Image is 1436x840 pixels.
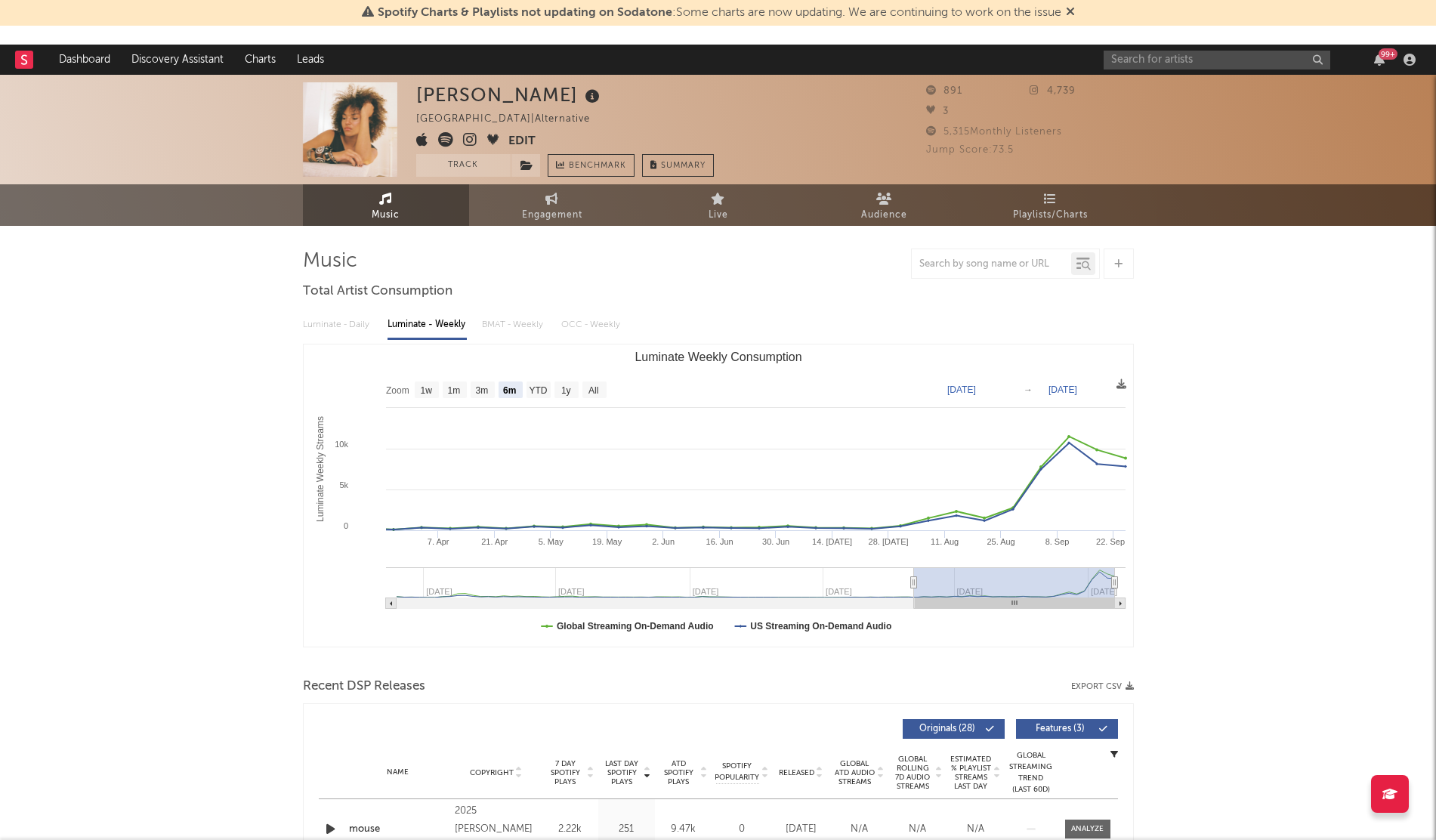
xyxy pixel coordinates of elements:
div: 9.47k [659,822,708,837]
text: Global Streaming On-Demand Audio [557,621,714,632]
svg: Luminate Weekly Consumption [304,344,1133,647]
text: [DATE] [1048,384,1077,395]
text: 1w [420,385,432,396]
span: Audience [861,206,907,224]
button: Edit [508,132,536,151]
text: 21. Apr [481,537,508,546]
text: 6m [502,385,515,396]
span: Global Rolling 7D Audio Streams [892,755,934,791]
span: Estimated % Playlist Streams Last Day [950,755,992,791]
input: Search by song name or URL [912,258,1071,270]
text: Luminate Weekly Streams [315,416,326,522]
button: 99+ [1374,54,1385,66]
a: mouse [349,822,448,837]
span: Last Day Spotify Plays [602,759,642,786]
span: ATD Spotify Plays [659,759,699,786]
text: US Streaming On-Demand Audio [750,621,891,632]
text: 1m [447,385,460,396]
span: 891 [926,86,962,96]
text: Zoom [386,385,409,396]
span: Engagement [522,206,582,224]
text: 16. Jun [706,537,733,546]
span: Features ( 3 ) [1026,724,1095,733]
text: 19. May [592,537,622,546]
text: 3m [475,385,488,396]
text: 28. [DATE] [868,537,908,546]
a: Leads [286,45,335,75]
button: Features(3) [1016,719,1118,739]
div: N/A [834,822,885,837]
a: Engagement [469,184,635,226]
button: Originals(28) [903,719,1005,739]
span: Recent DSP Releases [303,678,425,696]
text: 10k [335,440,348,449]
text: All [588,385,598,396]
text: 0 [343,521,347,530]
div: N/A [892,822,943,837]
div: 2.22k [545,822,594,837]
button: Summary [642,154,714,177]
span: Dismiss [1066,7,1075,19]
span: Spotify Popularity [715,761,759,783]
button: Export CSV [1071,682,1134,691]
text: 1y [561,385,570,396]
span: Spotify Charts & Playlists not updating on Sodatone [378,7,672,19]
span: Total Artist Consumption [303,283,452,301]
span: Jump Score: 73.5 [926,145,1014,155]
span: Originals ( 28 ) [913,724,982,733]
span: 4,739 [1030,86,1076,96]
text: 8. Sep [1045,537,1069,546]
span: 3 [926,107,949,116]
text: 22. Sep [1096,537,1125,546]
span: Benchmark [569,157,626,175]
div: Name [349,767,448,778]
text: → [1024,384,1033,395]
text: 11. Aug [930,537,958,546]
span: Copyright [470,768,514,777]
text: YTD [529,385,547,396]
text: [DATE] [1091,587,1117,596]
div: [DATE] [776,822,826,837]
span: Released [779,768,814,777]
text: 7. Apr [427,537,449,546]
span: Music [372,206,400,224]
button: Track [416,154,511,177]
input: Search for artists [1104,51,1330,69]
text: 5. May [538,537,564,546]
a: Discovery Assistant [121,45,234,75]
a: Audience [801,184,968,226]
a: Live [635,184,801,226]
a: Benchmark [548,154,635,177]
text: 5k [339,480,348,489]
div: [PERSON_NAME] [416,82,604,107]
a: Playlists/Charts [968,184,1134,226]
a: Charts [234,45,286,75]
a: Music [303,184,469,226]
span: Summary [661,162,706,170]
span: Playlists/Charts [1013,206,1088,224]
span: : Some charts are now updating. We are continuing to work on the issue [378,7,1061,19]
div: [GEOGRAPHIC_DATA] | Alternative [416,110,607,128]
text: 25. Aug [987,537,1014,546]
text: 14. [DATE] [812,537,852,546]
span: Live [709,206,728,224]
div: N/A [950,822,1001,837]
text: 30. Jun [762,537,789,546]
a: Dashboard [48,45,121,75]
div: Luminate - Weekly [388,312,467,338]
text: [DATE] [947,384,976,395]
text: 2. Jun [652,537,675,546]
span: Global ATD Audio Streams [834,759,875,786]
div: 0 [715,822,768,837]
div: Global Streaming Trend (Last 60D) [1008,750,1054,795]
span: 5,315 Monthly Listeners [926,127,1062,137]
div: 251 [602,822,651,837]
span: 7 Day Spotify Plays [545,759,585,786]
div: 99 + [1379,48,1397,60]
text: Luminate Weekly Consumption [635,351,801,363]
